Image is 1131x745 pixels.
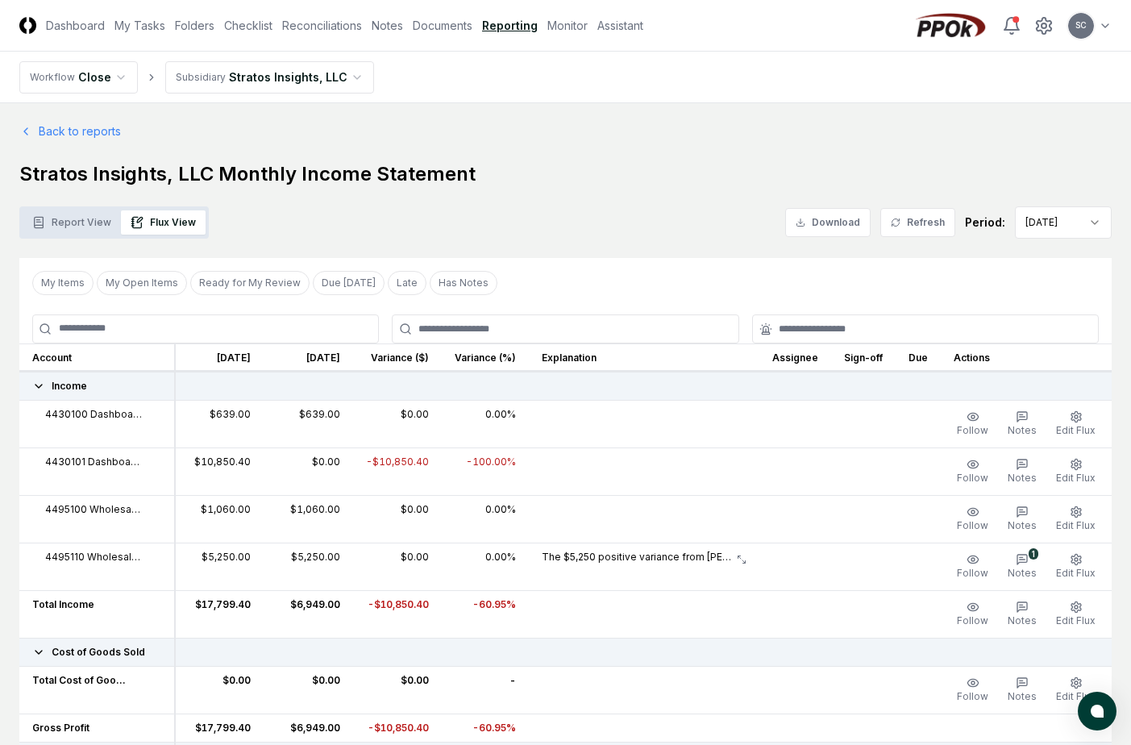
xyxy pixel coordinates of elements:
span: SC [1075,19,1087,31]
td: $5,250.00 [264,543,353,590]
td: $639.00 [264,400,353,447]
th: Assignee [759,343,831,372]
button: Notes [1004,455,1040,489]
button: Refresh [880,208,955,237]
button: Report View [23,210,121,235]
button: Follow [954,455,992,489]
span: 4430101 Dashboard Suite - Revenue Share [45,455,142,469]
button: My Open Items [97,271,187,295]
img: PPOk logo [912,13,989,39]
td: $0.00 [175,666,264,714]
button: Notes [1004,673,1040,707]
td: $639.00 [175,400,264,447]
button: Ready for My Review [190,271,310,295]
span: Follow [957,690,988,702]
td: $5,250.00 [175,543,264,590]
div: 1 [1029,548,1038,560]
button: SC [1067,11,1096,40]
button: Edit Flux [1053,673,1099,707]
a: Back to reports [19,123,121,139]
td: $0.00 [264,447,353,495]
a: Checklist [224,17,272,34]
td: $17,799.40 [175,590,264,638]
button: Flux View [121,210,206,235]
span: 4430100 Dashboard Suite [45,407,142,422]
span: Income [52,379,87,393]
p: The $5,250 positive variance from [PERSON_NAME] Drugs INC is attributed to the invoice for Strato... [542,550,734,564]
span: Notes [1008,424,1037,436]
a: Folders [175,17,214,34]
td: $6,949.00 [264,714,353,742]
span: 4495100 Wholesaler Performance Monitor [45,502,142,517]
th: [DATE] [175,343,264,372]
td: 0.00% [442,495,529,543]
button: Has Notes [430,271,497,295]
td: 0.00% [442,543,529,590]
button: Edit Flux [1053,597,1099,631]
button: Download [785,208,871,237]
span: Notes [1008,614,1037,626]
th: Actions [941,343,1112,372]
th: [DATE] [264,343,353,372]
button: Follow [954,550,992,584]
span: Notes [1008,690,1037,702]
button: Notes [1004,407,1040,441]
td: -$10,850.40 [353,714,442,742]
span: Follow [957,567,988,579]
span: Follow [957,472,988,484]
th: Variance ($) [353,343,442,372]
button: Due Today [313,271,385,295]
span: Cost of Goods Sold [52,645,145,660]
button: Edit Flux [1053,502,1099,536]
button: Late [388,271,426,295]
button: atlas-launcher [1078,692,1116,730]
a: My Tasks [114,17,165,34]
td: $0.00 [353,400,442,447]
td: -60.95% [442,714,529,742]
span: Follow [957,614,988,626]
th: Variance (%) [442,343,529,372]
button: My Items [32,271,94,295]
nav: breadcrumb [19,61,374,94]
td: $0.00 [264,666,353,714]
a: Reconciliations [282,17,362,34]
span: Total Cost of Goods Sold [32,673,129,688]
a: Documents [413,17,472,34]
td: -60.95% [442,590,529,638]
td: $10,850.40 [175,447,264,495]
button: Follow [954,597,992,631]
th: Explanation [529,343,759,372]
td: $0.00 [353,543,442,590]
span: Notes [1008,567,1037,579]
button: Notes [1004,597,1040,631]
a: Monitor [547,17,588,34]
button: Follow [954,673,992,707]
span: Edit Flux [1056,614,1096,626]
button: Follow [954,407,992,441]
div: Workflow [30,70,75,85]
td: $1,060.00 [264,495,353,543]
span: Follow [957,424,988,436]
span: Edit Flux [1056,567,1096,579]
td: $6,949.00 [264,590,353,638]
span: Edit Flux [1056,472,1096,484]
span: Total Income [32,597,94,612]
button: Edit Flux [1053,550,1099,584]
th: Due [896,343,941,372]
td: $17,799.40 [175,714,264,742]
span: Edit Flux [1056,690,1096,702]
td: 0.00% [442,400,529,447]
td: - [442,666,529,714]
button: Edit Flux [1053,455,1099,489]
span: Notes [1008,519,1037,531]
h1: Stratos Insights, LLC Monthly Income Statement [19,161,1112,187]
td: $0.00 [353,666,442,714]
img: Logo [19,17,36,34]
button: Follow [954,502,992,536]
button: Edit Flux [1053,407,1099,441]
span: Gross Profit [32,721,89,735]
td: $0.00 [353,495,442,543]
a: Assistant [597,17,643,34]
button: Notes [1004,502,1040,536]
div: Subsidiary [176,70,226,85]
